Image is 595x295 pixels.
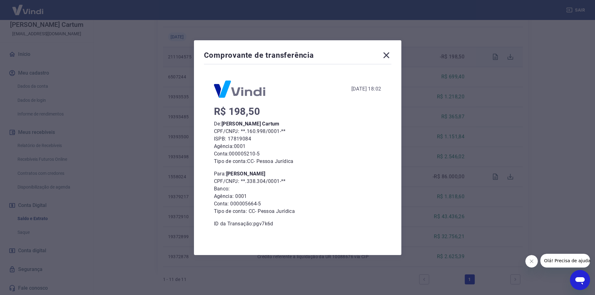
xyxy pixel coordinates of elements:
p: De: [214,120,381,128]
iframe: Botão para abrir a janela de mensagens [570,270,590,290]
p: CPF/CNPJ: **.338.304/0001-** [214,178,381,185]
span: R$ 198,50 [214,106,260,117]
p: Conta: 000005210-5 [214,150,381,158]
div: [DATE] 18:02 [351,85,381,93]
p: Agência: 0001 [214,193,381,200]
p: ISPB: 17819084 [214,135,381,143]
p: ID da Transação: pgv7k6d [214,220,381,228]
b: [PERSON_NAME] Cartum [221,121,280,127]
p: Tipo de conta: CC - Pessoa Jurídica [214,208,381,215]
p: Tipo de conta: CC - Pessoa Jurídica [214,158,381,165]
p: Conta: 000005664-5 [214,200,381,208]
b: [PERSON_NAME] [226,171,265,177]
iframe: Fechar mensagem [525,255,538,268]
iframe: Mensagem da empresa [540,254,590,268]
span: Olá! Precisa de ajuda? [4,4,52,9]
p: Banco: [214,185,381,193]
p: Agência: 0001 [214,143,381,150]
p: CPF/CNPJ: **.160.998/0001-** [214,128,381,135]
div: Comprovante de transferência [204,50,391,63]
img: Logo [214,81,265,98]
p: Para: [214,170,381,178]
